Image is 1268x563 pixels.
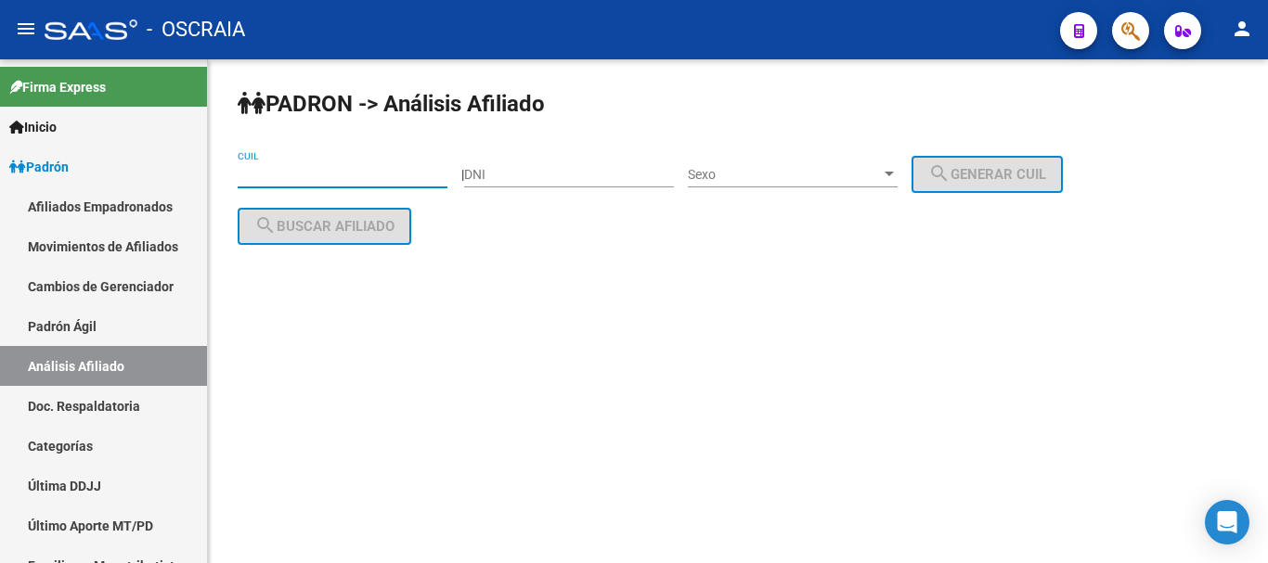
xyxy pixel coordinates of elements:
[9,117,57,137] span: Inicio
[688,167,881,183] span: Sexo
[1231,18,1253,40] mat-icon: person
[147,9,245,50] span: - OSCRAIA
[254,214,277,237] mat-icon: search
[461,167,1077,182] div: |
[1205,500,1249,544] div: Open Intercom Messenger
[238,208,411,245] button: Buscar afiliado
[928,166,1046,183] span: Generar CUIL
[928,162,951,185] mat-icon: search
[912,156,1063,193] button: Generar CUIL
[254,218,395,235] span: Buscar afiliado
[9,157,69,177] span: Padrón
[9,77,106,97] span: Firma Express
[238,91,545,117] strong: PADRON -> Análisis Afiliado
[15,18,37,40] mat-icon: menu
